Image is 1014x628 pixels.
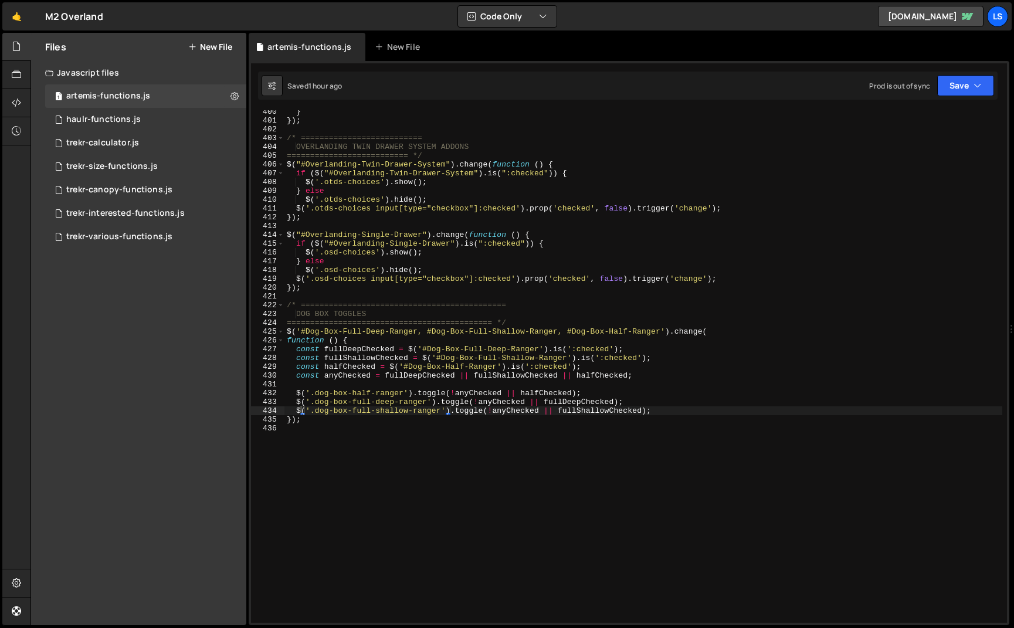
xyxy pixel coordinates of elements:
[251,336,284,345] div: 426
[251,266,284,274] div: 418
[287,81,342,91] div: Saved
[869,81,930,91] div: Prod is out of sync
[251,257,284,266] div: 417
[66,91,150,101] div: artemis-functions.js
[937,75,994,96] button: Save
[251,125,284,134] div: 402
[55,93,62,102] span: 1
[45,225,246,249] div: 11669/37341.js
[251,239,284,248] div: 415
[45,131,246,155] div: 11669/27653.js
[251,415,284,424] div: 435
[45,155,246,178] div: 11669/47070.js
[251,406,284,415] div: 434
[45,178,246,202] div: 11669/47072.js
[66,232,172,242] div: trekr-various-functions.js
[45,202,246,225] div: 11669/42694.js
[2,2,31,30] a: 🤙
[251,222,284,230] div: 413
[251,318,284,327] div: 424
[251,213,284,222] div: 412
[251,107,284,116] div: 400
[878,6,984,27] a: [DOMAIN_NAME]
[251,398,284,406] div: 433
[251,310,284,318] div: 423
[251,327,284,336] div: 425
[66,114,141,125] div: haulr-functions.js
[251,292,284,301] div: 421
[251,134,284,142] div: 403
[375,41,424,53] div: New File
[45,40,66,53] h2: Files
[251,345,284,354] div: 427
[251,169,284,178] div: 407
[31,61,246,84] div: Javascript files
[251,283,284,292] div: 420
[251,178,284,186] div: 408
[251,160,284,169] div: 406
[251,151,284,160] div: 405
[251,371,284,380] div: 430
[66,185,172,195] div: trekr-canopy-functions.js
[251,142,284,151] div: 404
[45,9,103,23] div: M2 Overland
[458,6,557,27] button: Code Only
[267,41,351,53] div: artemis-functions.js
[66,161,158,172] div: trekr-size-functions.js
[251,248,284,257] div: 416
[66,138,139,148] div: trekr-calculator.js
[251,204,284,213] div: 411
[251,230,284,239] div: 414
[251,195,284,204] div: 410
[251,186,284,195] div: 409
[45,84,246,108] div: 11669/42207.js
[251,354,284,362] div: 428
[251,362,284,371] div: 429
[188,42,232,52] button: New File
[45,108,246,131] div: 11669/40542.js
[66,208,185,219] div: trekr-interested-functions.js
[251,274,284,283] div: 419
[308,81,342,91] div: 1 hour ago
[251,116,284,125] div: 401
[251,424,284,433] div: 436
[251,380,284,389] div: 431
[251,301,284,310] div: 422
[987,6,1008,27] a: LS
[251,389,284,398] div: 432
